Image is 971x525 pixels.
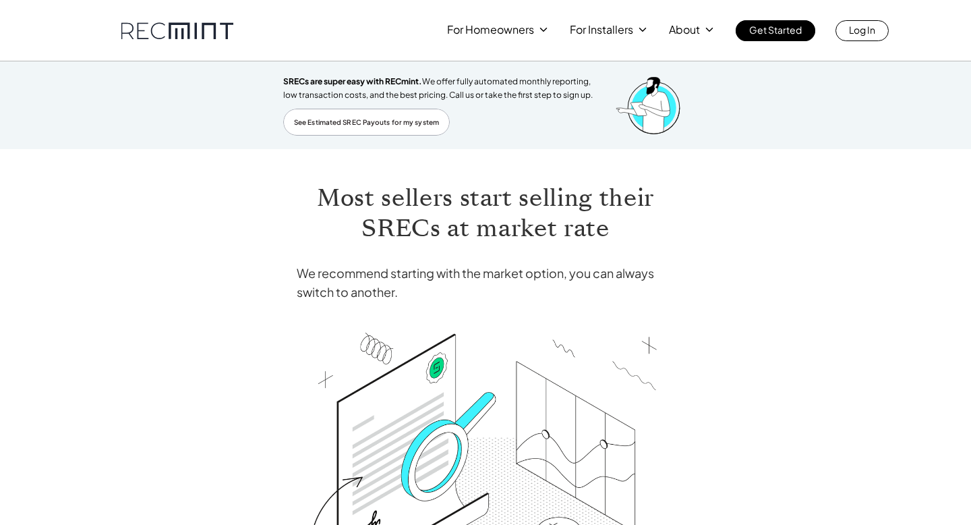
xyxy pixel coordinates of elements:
[736,20,815,41] a: Get Started
[570,20,633,39] p: For Installers
[749,20,802,39] p: Get Started
[283,76,422,86] span: SRECs are super easy with RECmint.
[669,20,700,39] p: About
[849,20,875,39] p: Log In
[835,20,889,41] a: Log In
[283,109,450,136] a: See Estimated SREC Payouts for my system
[297,183,674,244] h1: Most sellers start selling their SRECs at market rate
[294,116,439,128] p: See Estimated SREC Payouts for my system
[297,264,674,302] h4: We recommend starting with the market option, you can always switch to another.
[283,75,601,102] p: We offer fully automated monthly reporting, low transaction costs, and the best pricing. Call us ...
[447,20,534,39] p: For Homeowners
